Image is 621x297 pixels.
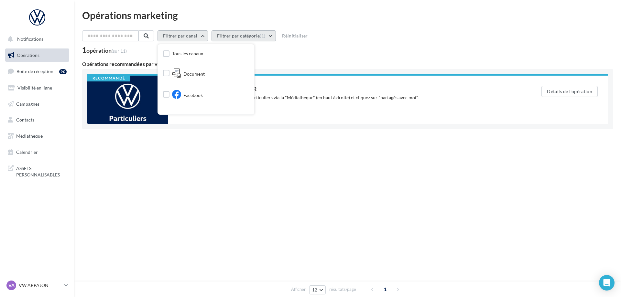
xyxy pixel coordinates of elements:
[82,10,613,20] div: Opérations marketing
[5,279,69,292] a: VA VW ARPAJON
[4,161,71,180] a: ASSETS PERSONNALISABLES
[212,30,276,41] button: Filtrer par catégorie(1)
[8,282,15,289] span: VA
[82,47,127,54] div: 1
[291,286,306,292] span: Afficher
[172,51,203,56] span: Tous les canaux
[183,71,205,77] span: Document
[4,32,68,46] button: Notifications
[17,36,43,42] span: Notifications
[16,133,43,139] span: Médiathèque
[17,85,52,90] span: Visibilité en ligne
[183,92,203,99] span: Facebook
[599,275,615,291] div: Open Intercom Messenger
[541,86,598,97] button: Détails de l'opération
[4,113,71,127] a: Contacts
[4,97,71,111] a: Campagnes
[312,287,318,292] span: 12
[17,52,39,58] span: Opérations
[4,81,71,95] a: Visibilité en ligne
[16,101,39,106] span: Campagnes
[380,284,390,294] span: 1
[4,64,71,78] a: Boîte de réception90
[158,30,208,41] button: Filtrer par canal
[279,32,310,40] button: Réinitialiser
[82,61,613,67] div: Opérations recommandées par votre enseigne
[86,48,127,53] div: opération
[4,145,71,159] a: Calendrier
[4,48,71,62] a: Opérations
[309,285,326,294] button: 12
[87,76,130,81] div: Recommandé
[16,69,53,74] span: Boîte de réception
[16,149,38,155] span: Calendrier
[19,282,62,289] p: VW ARPAJON
[16,164,67,178] span: ASSETS PERSONNALISABLES
[112,48,127,54] span: (sur 11)
[329,286,356,292] span: résultats/page
[179,94,516,101] div: Retrouver les supports pour le VW Particuliers via la "Médiathèque" (en haut à droite) et cliquez...
[59,69,67,74] div: 90
[260,33,265,38] span: (1)
[16,117,34,122] span: Contacts
[179,86,516,92] div: VOLKSWAGEN PARTICULIER
[4,129,71,143] a: Médiathèque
